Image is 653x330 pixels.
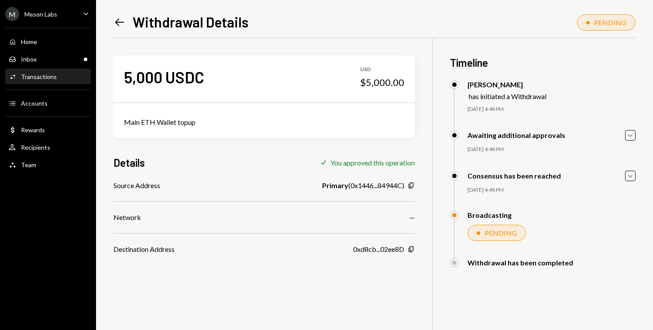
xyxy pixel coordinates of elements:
div: 5,000 USDC [124,67,204,87]
div: [DATE] 4:48 PM [467,106,636,113]
div: has initiated a Withdrawal [469,92,546,100]
div: Network [113,212,141,223]
div: Destination Address [113,244,175,254]
div: Withdrawal has been completed [467,258,573,267]
a: Recipients [5,139,91,155]
div: Team [21,161,36,168]
b: Primary [322,180,348,191]
div: Recipients [21,144,50,151]
h3: Timeline [450,55,636,70]
a: Accounts [5,95,91,111]
div: USD [360,66,404,73]
div: Inbox [21,55,37,63]
div: Rewards [21,126,45,134]
div: Transactions [21,73,57,80]
div: [DATE] 4:48 PM [467,186,636,194]
div: 0xd8cb...02ee8D [353,244,404,254]
div: Accounts [21,100,48,107]
div: Source Address [113,180,160,191]
div: ( 0x1446...84944C ) [322,180,404,191]
a: Home [5,34,91,49]
div: You approved this operation [330,158,415,167]
div: [PERSON_NAME] [467,80,546,89]
div: Main ETH Wallet topup [124,117,404,127]
div: Consensus has been reached [467,172,561,180]
a: Inbox [5,51,91,67]
a: Transactions [5,69,91,84]
div: PENDING [594,18,626,27]
a: Rewards [5,122,91,137]
div: Meson Labs [24,10,57,18]
a: Team [5,157,91,172]
div: PENDING [485,229,517,237]
h3: Details [113,155,145,170]
div: — [409,212,415,223]
div: $5,000.00 [360,76,404,89]
div: [DATE] 4:48 PM [467,146,636,153]
div: Awaiting additional approvals [467,131,565,139]
div: Home [21,38,37,45]
h1: Withdrawal Details [133,13,248,31]
div: Broadcasting [467,211,512,219]
div: M [5,7,19,21]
